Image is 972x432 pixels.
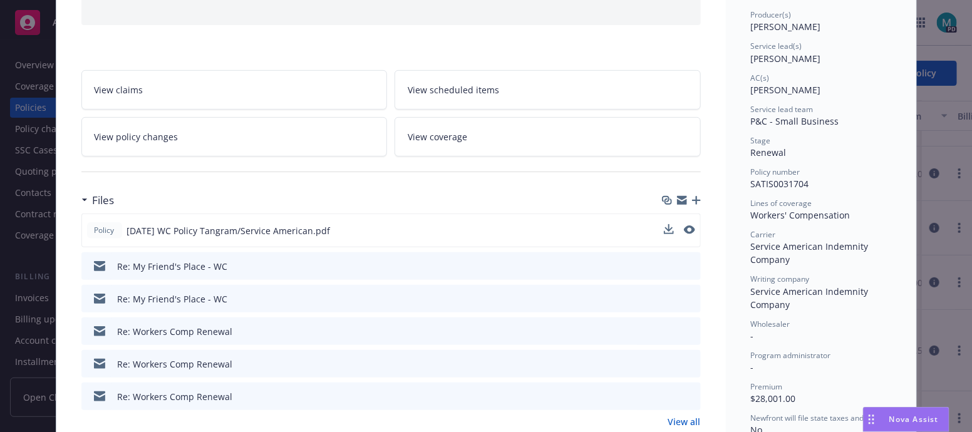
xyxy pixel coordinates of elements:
div: Re: My Friend's Place - WC [118,260,228,273]
span: Newfront will file state taxes and fees [751,413,881,423]
button: download file [664,292,675,306]
span: View policy changes [95,130,178,143]
span: Wholesaler [751,319,790,329]
span: [DATE] WC Policy Tangram/Service American.pdf [127,224,331,237]
button: preview file [685,390,696,403]
a: View claims [81,70,388,110]
span: AC(s) [751,73,770,83]
h3: Files [93,192,115,208]
a: View scheduled items [395,70,701,110]
button: download file [664,357,675,371]
span: - [751,330,754,342]
span: [PERSON_NAME] [751,84,821,96]
span: Service American Indemnity Company [751,285,871,311]
div: Drag to move [864,408,879,431]
span: Policy number [751,167,800,177]
span: Stage [751,135,771,146]
span: $28,001.00 [751,393,796,404]
span: Producer(s) [751,9,792,20]
span: Service American Indemnity Company [751,240,871,265]
button: download file [664,260,675,273]
div: Re: Workers Comp Renewal [118,390,233,403]
a: View coverage [395,117,701,157]
span: P&C - Small Business [751,115,839,127]
a: View policy changes [81,117,388,157]
span: Nova Assist [889,414,939,424]
span: Program administrator [751,350,831,361]
button: download file [664,224,674,237]
button: Nova Assist [863,407,949,432]
span: [PERSON_NAME] [751,21,821,33]
button: preview file [685,292,696,306]
span: Carrier [751,229,776,240]
span: View scheduled items [408,83,499,96]
span: View claims [95,83,143,96]
span: - [751,361,754,373]
span: [PERSON_NAME] [751,53,821,64]
span: Workers' Compensation [751,209,850,221]
button: preview file [685,357,696,371]
span: Service lead team [751,104,814,115]
button: preview file [684,225,695,234]
button: preview file [684,224,695,237]
button: preview file [685,260,696,273]
span: Renewal [751,147,787,158]
span: Premium [751,381,783,392]
button: download file [664,390,675,403]
span: Policy [92,225,117,236]
div: Files [81,192,115,208]
button: download file [664,325,675,338]
button: preview file [685,325,696,338]
span: Lines of coverage [751,198,812,208]
button: download file [664,224,674,234]
span: SATIS0031704 [751,178,809,190]
div: Re: My Friend's Place - WC [118,292,228,306]
span: Service lead(s) [751,41,802,51]
div: Re: Workers Comp Renewal [118,357,233,371]
div: Re: Workers Comp Renewal [118,325,233,338]
span: Writing company [751,274,810,284]
span: View coverage [408,130,467,143]
a: View all [668,415,701,428]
